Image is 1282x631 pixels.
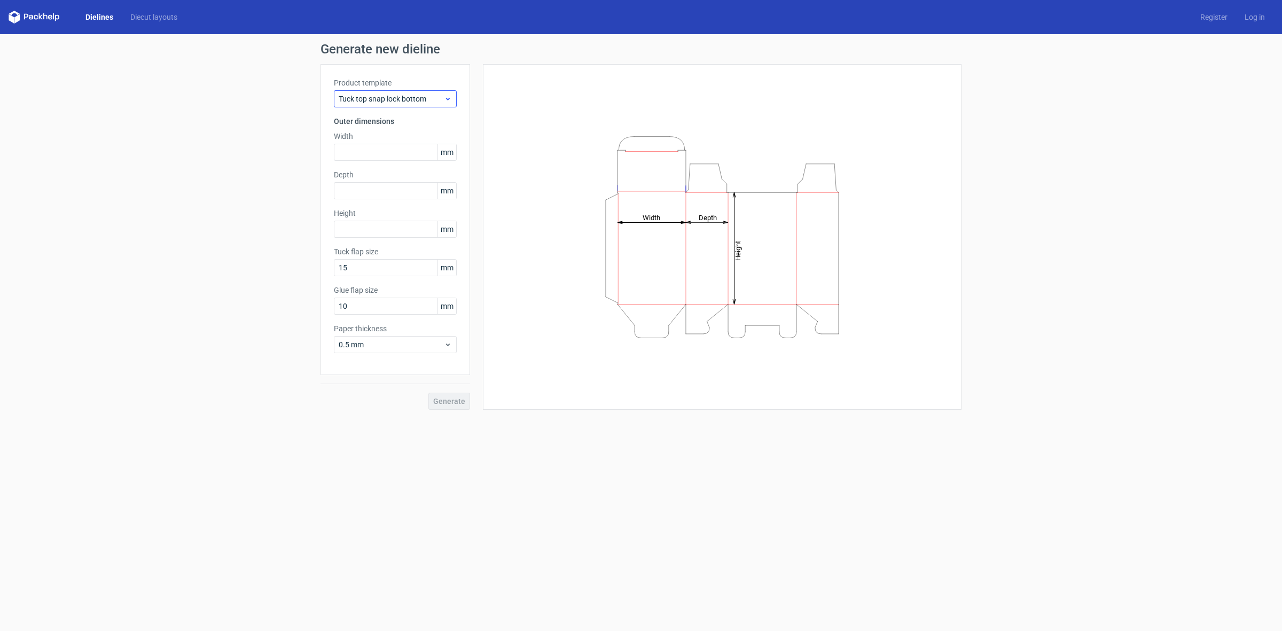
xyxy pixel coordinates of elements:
label: Width [334,131,457,142]
span: mm [437,298,456,314]
span: mm [437,144,456,160]
h1: Generate new dieline [320,43,961,56]
span: Tuck top snap lock bottom [339,94,444,104]
a: Register [1192,12,1236,22]
a: Diecut layouts [122,12,186,22]
label: Depth [334,169,457,180]
label: Paper thickness [334,323,457,334]
a: Log in [1236,12,1273,22]
tspan: Depth [699,213,717,221]
span: mm [437,221,456,237]
label: Product template [334,77,457,88]
h3: Outer dimensions [334,116,457,127]
a: Dielines [77,12,122,22]
tspan: Width [643,213,660,221]
label: Glue flap size [334,285,457,295]
label: Height [334,208,457,219]
span: mm [437,183,456,199]
span: 0.5 mm [339,339,444,350]
span: mm [437,260,456,276]
label: Tuck flap size [334,246,457,257]
tspan: Height [734,240,742,260]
